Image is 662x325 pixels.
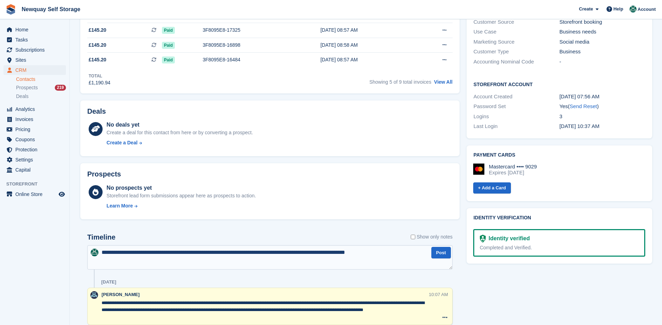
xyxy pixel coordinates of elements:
[87,170,121,178] h2: Prospects
[15,165,57,175] span: Capital
[474,81,645,88] h2: Storefront Account
[91,249,98,256] img: JON
[3,189,66,199] a: menu
[568,103,598,109] span: ( )
[106,139,253,146] a: Create a Deal
[15,114,57,124] span: Invoices
[16,93,29,100] span: Deals
[15,145,57,154] span: Protection
[106,129,253,136] div: Create a deal for this contact from here or by converting a prospect.
[19,3,83,15] a: Newquay Self Storage
[369,79,431,85] span: Showing 5 of 9 total invoices
[3,65,66,75] a: menu
[6,181,69,188] span: Storefront
[89,41,106,49] span: £145.20
[16,76,66,83] a: Contacts
[474,215,645,221] h2: Identity verification
[106,121,253,129] div: No deals yet
[58,190,66,198] a: Preview store
[630,6,637,13] img: JON
[3,55,66,65] a: menu
[320,56,416,63] div: [DATE] 08:57 AM
[15,45,57,55] span: Subscriptions
[579,6,593,13] span: Create
[638,6,656,13] span: Account
[106,202,133,210] div: Learn More
[474,93,559,101] div: Account Created
[162,27,175,34] span: Paid
[489,164,537,170] div: Mastercard •••• 9029
[434,79,453,85] a: View All
[89,73,110,79] div: Total
[474,28,559,36] div: Use Case
[162,42,175,49] span: Paid
[15,155,57,165] span: Settings
[16,93,66,100] a: Deals
[429,291,448,298] div: 10:07 AM
[3,165,66,175] a: menu
[3,35,66,45] a: menu
[431,247,451,258] button: Post
[3,25,66,35] a: menu
[320,27,416,34] div: [DATE] 08:57 AM
[15,35,57,45] span: Tasks
[559,48,645,56] div: Business
[3,124,66,134] a: menu
[15,104,57,114] span: Analytics
[480,244,639,251] div: Completed and Verified.
[489,169,537,176] div: Expires [DATE]
[613,6,623,13] span: Help
[15,135,57,144] span: Coupons
[559,38,645,46] div: Social media
[474,48,559,56] div: Customer Type
[55,85,66,91] div: 219
[15,124,57,134] span: Pricing
[15,65,57,75] span: CRM
[320,41,416,49] div: [DATE] 08:58 AM
[3,45,66,55] a: menu
[473,164,484,175] img: Mastercard Logo
[480,235,486,242] img: Identity Verification Ready
[106,202,256,210] a: Learn More
[411,233,415,241] input: Show only notes
[16,84,38,91] span: Prospects
[559,103,645,111] div: Yes
[87,233,116,241] h2: Timeline
[559,58,645,66] div: -
[162,56,175,63] span: Paid
[16,84,66,91] a: Prospects 219
[3,145,66,154] a: menu
[15,189,57,199] span: Online Store
[474,113,559,121] div: Logins
[3,114,66,124] a: menu
[106,192,256,199] div: Storefront lead form submissions appear here as prospects to action.
[203,41,298,49] div: 3F8095E8-16898
[89,27,106,34] span: £145.20
[203,56,298,63] div: 3F8095E8-16484
[106,139,137,146] div: Create a Deal
[89,56,106,63] span: £145.20
[101,279,116,285] div: [DATE]
[3,155,66,165] a: menu
[102,292,140,297] span: [PERSON_NAME]
[15,55,57,65] span: Sites
[559,28,645,36] div: Business needs
[6,4,16,15] img: stora-icon-8386f47178a22dfd0bd8f6a31ec36ba5ce8667c1dd55bd0f319d3a0aa187defe.svg
[474,152,645,158] h2: Payment cards
[411,233,453,241] label: Show only notes
[559,123,600,129] time: 2025-02-06 10:37:16 UTC
[89,79,110,86] div: £1,190.94
[474,58,559,66] div: Accounting Nominal Code
[559,18,645,26] div: Storefront booking
[474,38,559,46] div: Marketing Source
[474,122,559,130] div: Last Login
[87,107,106,115] h2: Deals
[3,104,66,114] a: menu
[570,103,597,109] a: Send Reset
[203,27,298,34] div: 3F8095E8-17325
[559,113,645,121] div: 3
[106,184,256,192] div: No prospects yet
[473,182,511,194] a: + Add a Card
[474,103,559,111] div: Password Set
[486,234,530,243] div: Identity verified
